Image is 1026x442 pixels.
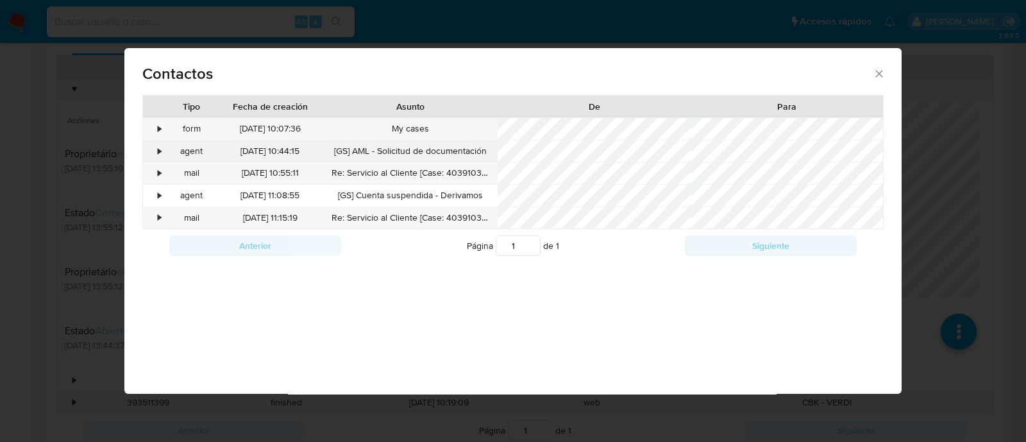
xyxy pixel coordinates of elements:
div: form [165,118,218,140]
div: mail [165,162,218,184]
span: 1 [556,239,559,252]
span: Contactos [142,66,873,81]
div: • [158,167,162,180]
div: agent [165,185,218,207]
div: Para [700,100,874,113]
button: Anterior [169,235,341,256]
div: agent [165,140,218,162]
div: My cases [323,118,498,140]
div: • [158,189,162,202]
div: [DATE] 11:15:19 [218,207,323,229]
div: [DATE] 10:07:36 [218,118,323,140]
span: Página de [467,235,559,256]
div: Tipo [174,100,209,113]
div: • [158,123,162,135]
div: [GS] Cuenta suspendida - Derivamos [323,185,498,207]
div: Re: Servicio al Cliente [Case: 403910377] [323,207,498,229]
div: mail [165,207,218,229]
div: Re: Servicio al Cliente [Case: 403910377] [323,162,498,184]
div: Fecha de creación [227,100,314,113]
div: [DATE] 11:08:55 [218,185,323,207]
div: • [158,145,162,158]
div: [GS] AML - Solicitud de documentación [323,140,498,162]
div: [DATE] 10:55:11 [218,162,323,184]
div: De [507,100,682,113]
div: [DATE] 10:44:15 [218,140,323,162]
div: Asunto [332,100,489,113]
button: Siguiente [685,235,857,256]
div: • [158,212,162,225]
button: close [873,67,884,79]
